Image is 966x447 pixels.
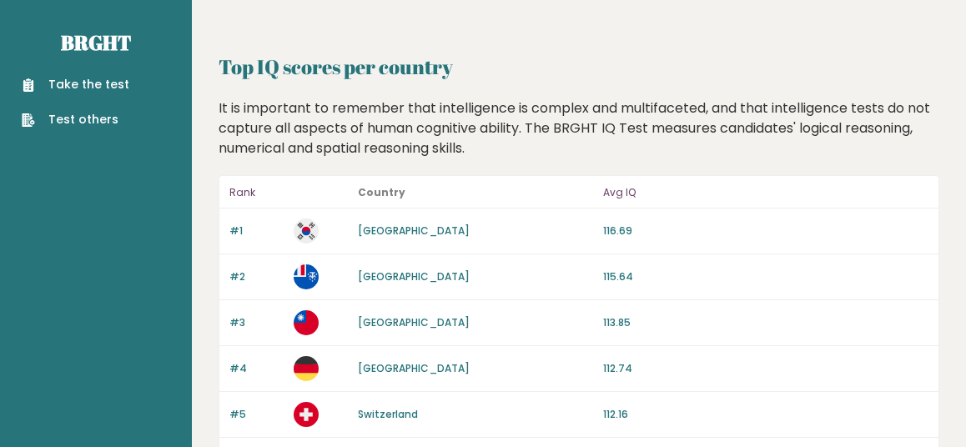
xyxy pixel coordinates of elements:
[213,98,946,158] div: It is important to remember that intelligence is complex and multifaceted, and that intelligence ...
[294,218,319,244] img: kr.svg
[229,361,284,376] p: #4
[294,264,319,289] img: tf.svg
[358,185,405,199] b: Country
[603,407,928,422] p: 112.16
[22,76,129,93] a: Take the test
[61,29,131,56] a: Brght
[22,111,129,128] a: Test others
[294,310,319,335] img: tw.svg
[294,356,319,381] img: de.svg
[358,361,470,375] a: [GEOGRAPHIC_DATA]
[603,315,928,330] p: 113.85
[358,315,470,329] a: [GEOGRAPHIC_DATA]
[229,407,284,422] p: #5
[603,223,928,239] p: 116.69
[219,52,939,82] h2: Top IQ scores per country
[358,269,470,284] a: [GEOGRAPHIC_DATA]
[358,223,470,238] a: [GEOGRAPHIC_DATA]
[603,361,928,376] p: 112.74
[603,183,928,203] p: Avg IQ
[229,223,284,239] p: #1
[603,269,928,284] p: 115.64
[294,402,319,427] img: ch.svg
[229,183,284,203] p: Rank
[229,315,284,330] p: #3
[358,407,418,421] a: Switzerland
[229,269,284,284] p: #2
